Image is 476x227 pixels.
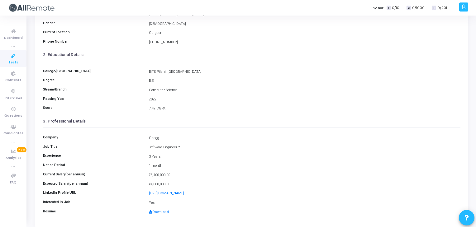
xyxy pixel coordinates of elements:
[40,78,146,82] h6: Degree
[432,6,436,10] span: I
[10,180,17,185] span: FAQ
[40,97,146,101] h6: Passing Year
[146,163,464,169] div: 1 month
[8,2,55,14] img: logo
[146,88,464,93] div: Computer Science
[387,6,391,10] span: T
[146,106,464,111] div: 7.42 CGPA
[40,191,146,195] h6: LinkedIn Profile URL
[146,182,464,187] div: ₹4,000,000.00
[437,5,447,11] span: 0/201
[146,145,464,150] div: Software Engineer 2
[402,4,403,11] span: |
[4,35,23,41] span: Dashboard
[412,5,425,11] span: 0/1000
[40,182,146,186] h6: Expected Salary(per annum)
[146,200,464,206] div: Yes
[4,113,22,118] span: Questions
[146,97,464,102] div: 2022
[17,147,26,152] span: New
[40,39,146,44] h6: Phone Number
[40,172,146,176] h6: Current Salary(per annum)
[8,60,18,65] span: Tests
[149,210,169,214] a: Download
[40,200,146,204] h6: Interested In Job
[6,155,21,161] span: Analytics
[146,173,464,178] div: ₹3,400,000.00
[146,154,464,160] div: 3 Years
[3,131,23,136] span: Candidates
[40,30,146,34] h6: Current Location
[40,135,146,139] h6: Company
[43,52,460,57] h3: 2. Educational Details
[40,69,146,73] h6: College/[GEOGRAPHIC_DATA]
[146,30,464,36] div: Gurgaon
[407,6,411,10] span: C
[43,119,460,124] h3: 3. Professional Details
[5,78,21,83] span: Contests
[40,106,146,110] h6: Score
[146,69,464,75] div: BITS Pilani, [GEOGRAPHIC_DATA]
[372,5,384,11] label: Invites:
[40,145,146,149] h6: Job Title
[146,40,464,45] div: [PHONE_NUMBER]
[40,87,146,91] h6: Stream/Branch
[146,21,464,27] div: [DEMOGRAPHIC_DATA]
[40,163,146,167] h6: Notice Period
[5,95,22,101] span: Interviews
[392,5,399,11] span: 0/10
[40,21,146,25] h6: Gender
[146,136,464,141] div: Chegg
[149,191,184,195] a: [URL][DOMAIN_NAME]
[40,209,146,213] h6: Resume
[40,154,146,158] h6: Experience
[428,4,429,11] span: |
[146,78,464,84] div: B.E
